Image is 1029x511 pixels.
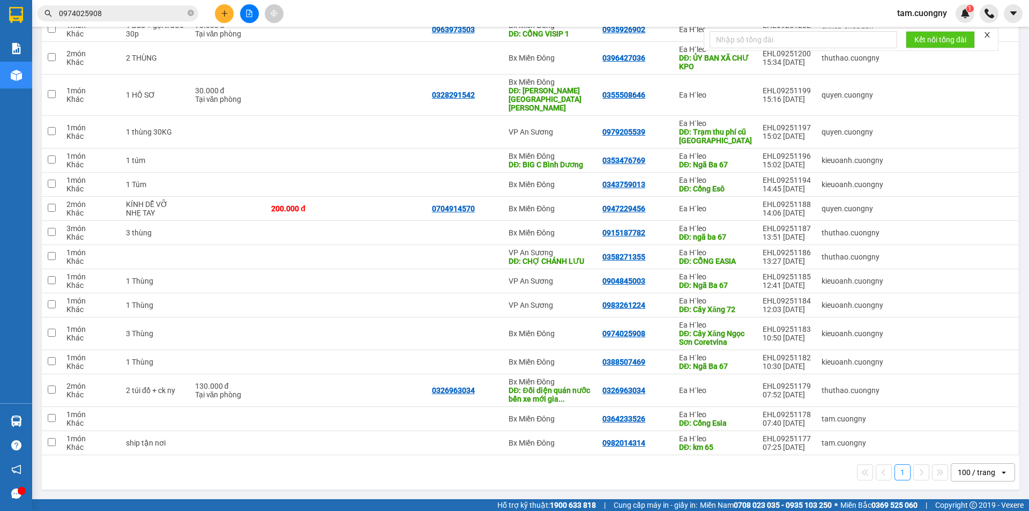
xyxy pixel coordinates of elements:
div: VP An Sương [509,301,592,309]
span: Miền Nam [700,499,832,511]
div: VP An Sương [509,248,592,257]
div: 1 Thùng [126,358,184,366]
div: Tại văn phòng [195,29,261,38]
button: file-add [240,4,259,23]
button: Kết nối tổng đài [906,31,975,48]
div: Bx Miền Đông [509,54,592,62]
div: Khác [66,58,115,66]
div: Ea H`leo [679,272,752,281]
div: 30.000 đ [195,86,261,95]
div: 10:50 [DATE] [763,334,811,342]
div: 15:16 [DATE] [763,95,811,103]
div: 2 món [66,200,115,209]
div: 1 thùng 30KG [126,128,184,136]
div: DĐ: Cây Xăng 72 [679,305,752,314]
div: EHL09251196 [763,152,811,160]
div: DĐ: Ngã Ba 67 [679,160,752,169]
div: Bx Miền Đông [509,414,592,423]
span: message [11,488,21,499]
div: 15:02 [DATE] [763,132,811,140]
span: close-circle [188,10,194,16]
div: Ea H`leo [679,204,752,213]
div: DĐ: Trạm thu phí cũ Buôn Hồ [679,128,752,145]
span: Hỗ trợ kỹ thuật: [497,499,596,511]
div: 200.000 đ [271,204,341,213]
div: 1 Thùng [126,277,184,285]
div: Khác [66,95,115,103]
div: DĐ: CHỢ NHẬT HUY [509,86,592,112]
div: 1 túm [126,156,184,165]
div: 0328291542 [432,91,475,99]
div: 1 món [66,353,115,362]
strong: 0369 525 060 [871,501,918,509]
div: Bx Miền Đông [509,152,592,160]
div: Ea H`leo [679,119,752,128]
div: 14:06 [DATE] [763,209,811,217]
div: Khác [66,443,115,451]
div: quyen.cuongny [822,204,883,213]
div: DĐ: km 65 [679,443,752,451]
div: EHL09251188 [763,200,811,209]
div: thuthao.cuongny [822,228,883,237]
div: 1 món [66,86,115,95]
div: 15:02 [DATE] [763,160,811,169]
div: 0355508646 [602,91,645,99]
div: 07:52 [DATE] [763,390,811,399]
div: DĐ: ỦY BAN XÃ CHƯ KPO [679,54,752,71]
span: plus [221,10,228,17]
span: 1 [968,5,972,12]
div: EHL09251177 [763,434,811,443]
div: 0935926902 [602,25,645,34]
img: warehouse-icon [11,416,22,427]
div: 3 thùng [126,228,184,237]
div: VP An Sương [509,277,592,285]
span: Cung cấp máy in - giấy in: [614,499,697,511]
div: quyen.cuongny [822,91,883,99]
div: 0904845003 [602,277,645,285]
div: thuthao.cuongny [822,54,883,62]
strong: 0708 023 035 - 0935 103 250 [734,501,832,509]
div: EHL09251184 [763,297,811,305]
span: ... [558,395,565,403]
div: 2 túi đồ + ck ny [126,386,184,395]
div: DĐ: Cổng Esia [679,419,752,427]
div: Khác [66,184,115,193]
div: Tại văn phòng [195,390,261,399]
div: 130.000 đ [195,382,261,390]
div: kieuoanh.cuongny [822,180,883,189]
div: 0396427036 [602,54,645,62]
div: 1 món [66,410,115,419]
button: 1 [894,464,911,480]
div: Khác [66,257,115,265]
div: Ea H`leo [679,224,752,233]
div: EHL09251182 [763,353,811,362]
div: tam.cuongny [822,414,883,423]
div: 0982014314 [602,439,645,447]
div: Khác [66,29,115,38]
img: warehouse-icon [11,70,22,81]
div: ship tận nơi [126,439,184,447]
div: DĐ: Ngã Ba 67 [679,362,752,371]
div: Bx Miền Đông [509,439,592,447]
div: Bx Miền Đông [509,329,592,338]
span: close [983,31,991,39]
div: Ea H`leo [679,297,752,305]
div: DĐ: CHỢ CHÁNH LƯU [509,257,592,265]
div: DĐ: CỔNG VISIP 1 [509,29,592,38]
div: 0343759013 [602,180,645,189]
div: 0974025908 [602,329,645,338]
div: Khác [66,362,115,371]
span: close-circle [188,9,194,19]
div: DĐ: Ngã Ba 67 [679,281,752,290]
img: phone-icon [985,9,994,18]
div: DĐ: Cổng Esô [679,184,752,193]
span: question-circle [11,440,21,450]
div: Ea H`leo [679,91,752,99]
div: Ea H`leo [679,152,752,160]
img: solution-icon [11,43,22,54]
div: Tại văn phòng [195,95,261,103]
div: Ea H`leo [679,248,752,257]
div: 1 món [66,152,115,160]
div: 3 Thùng [126,329,184,338]
div: 13:51 [DATE] [763,233,811,241]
